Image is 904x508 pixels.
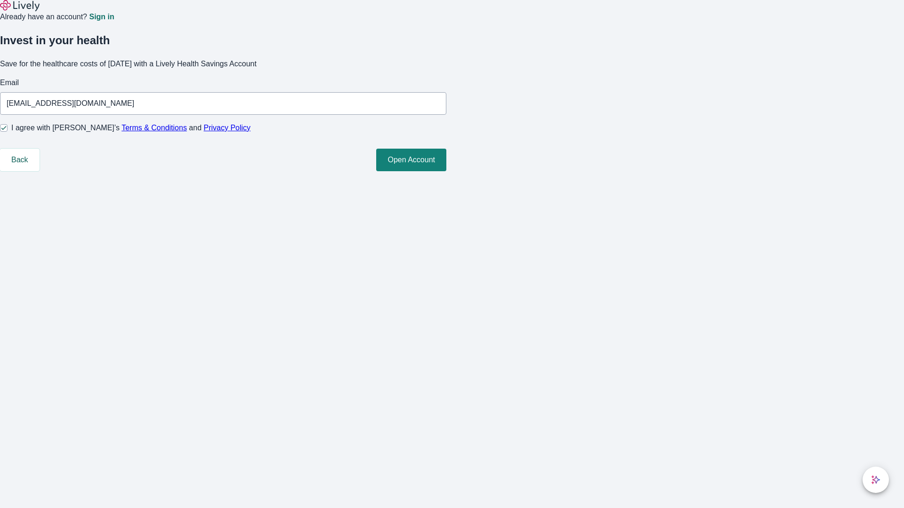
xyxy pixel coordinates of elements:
a: Terms & Conditions [121,124,187,132]
button: Open Account [376,149,446,171]
a: Sign in [89,13,114,21]
span: I agree with [PERSON_NAME]’s and [11,122,250,134]
button: chat [863,467,889,493]
a: Privacy Policy [204,124,251,132]
svg: Lively AI Assistant [871,475,880,484]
